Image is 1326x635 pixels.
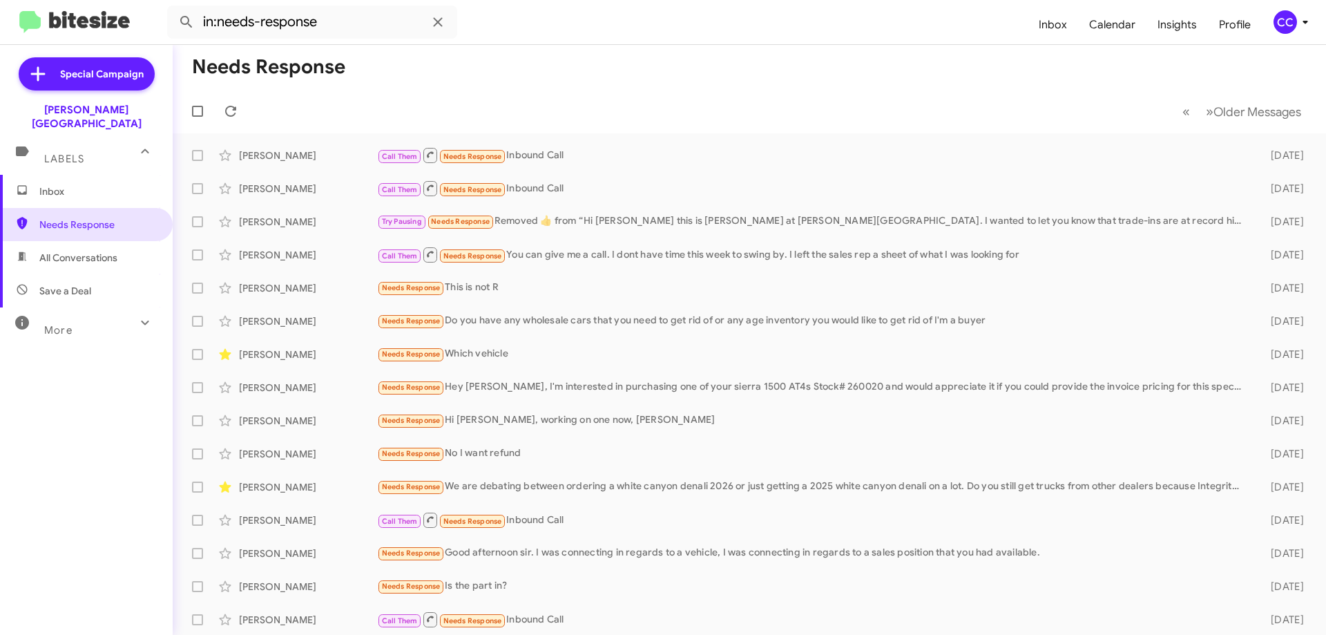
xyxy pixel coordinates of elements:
[382,383,441,392] span: Needs Response
[377,313,1249,329] div: Do you have any wholesale cars that you need to get rid of or any age inventory you would like to...
[1208,5,1262,45] a: Profile
[1249,381,1315,395] div: [DATE]
[239,281,377,295] div: [PERSON_NAME]
[44,153,84,165] span: Labels
[382,283,441,292] span: Needs Response
[239,414,377,428] div: [PERSON_NAME]
[377,446,1249,462] div: No I want refund
[39,251,117,265] span: All Conversations
[382,350,441,359] span: Needs Response
[39,284,91,298] span: Save a Deal
[1249,480,1315,494] div: [DATE]
[1249,513,1315,527] div: [DATE]
[1249,314,1315,328] div: [DATE]
[239,182,377,196] div: [PERSON_NAME]
[382,482,441,491] span: Needs Response
[377,511,1249,529] div: Inbound Call
[382,316,441,325] span: Needs Response
[1249,149,1315,162] div: [DATE]
[377,578,1249,594] div: Is the part in?
[1175,97,1309,126] nav: Page navigation example
[239,348,377,361] div: [PERSON_NAME]
[377,246,1249,263] div: You can give me a call. I dont have time this week to swing by. I left the sales rep a sheet of w...
[1249,580,1315,594] div: [DATE]
[1249,348,1315,361] div: [DATE]
[382,582,441,591] span: Needs Response
[1249,414,1315,428] div: [DATE]
[239,314,377,328] div: [PERSON_NAME]
[1028,5,1078,45] a: Inbox
[1249,613,1315,627] div: [DATE]
[239,613,377,627] div: [PERSON_NAME]
[382,252,418,260] span: Call Them
[377,146,1249,164] div: Inbound Call
[377,180,1249,197] div: Inbound Call
[1249,215,1315,229] div: [DATE]
[192,56,345,78] h1: Needs Response
[239,580,377,594] div: [PERSON_NAME]
[377,611,1249,628] div: Inbound Call
[19,57,155,91] a: Special Campaign
[382,416,441,425] span: Needs Response
[239,381,377,395] div: [PERSON_NAME]
[443,616,502,625] span: Needs Response
[1146,5,1208,45] a: Insights
[1249,248,1315,262] div: [DATE]
[1198,97,1309,126] button: Next
[431,217,490,226] span: Needs Response
[1274,10,1297,34] div: CC
[1182,103,1190,120] span: «
[167,6,457,39] input: Search
[443,152,502,161] span: Needs Response
[382,185,418,194] span: Call Them
[382,517,418,526] span: Call Them
[443,517,502,526] span: Needs Response
[382,152,418,161] span: Call Them
[239,547,377,560] div: [PERSON_NAME]
[239,480,377,494] div: [PERSON_NAME]
[44,324,73,337] span: More
[382,616,418,625] span: Call Them
[239,513,377,527] div: [PERSON_NAME]
[1249,281,1315,295] div: [DATE]
[60,67,144,81] span: Special Campaign
[1262,10,1311,34] button: CC
[377,413,1249,428] div: Hi [PERSON_NAME], working on one now, [PERSON_NAME]
[377,280,1249,296] div: This is not R
[1206,103,1213,120] span: »
[239,447,377,461] div: [PERSON_NAME]
[377,346,1249,362] div: Which vehicle
[239,215,377,229] div: [PERSON_NAME]
[239,149,377,162] div: [PERSON_NAME]
[1174,97,1198,126] button: Previous
[382,449,441,458] span: Needs Response
[443,252,502,260] span: Needs Response
[377,479,1249,495] div: We are debating between ordering a white canyon denali 2026 or just getting a 2025 white canyon d...
[382,217,422,226] span: Try Pausing
[1249,447,1315,461] div: [DATE]
[377,379,1249,395] div: Hey [PERSON_NAME], I'm interested in purchasing one of your sierra 1500 AT4s Stock# 260020 and wo...
[1078,5,1146,45] a: Calendar
[1249,182,1315,196] div: [DATE]
[382,549,441,558] span: Needs Response
[377,214,1249,229] div: Removed ‌👍‌ from “ Hi [PERSON_NAME] this is [PERSON_NAME] at [PERSON_NAME][GEOGRAPHIC_DATA]. I wa...
[1213,104,1301,120] span: Older Messages
[377,545,1249,561] div: Good afternoon sir. I was connecting in regards to a vehicle, I was connecting in regards to a sa...
[239,248,377,262] div: [PERSON_NAME]
[443,185,502,194] span: Needs Response
[39,218,157,231] span: Needs Response
[1249,547,1315,560] div: [DATE]
[39,184,157,198] span: Inbox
